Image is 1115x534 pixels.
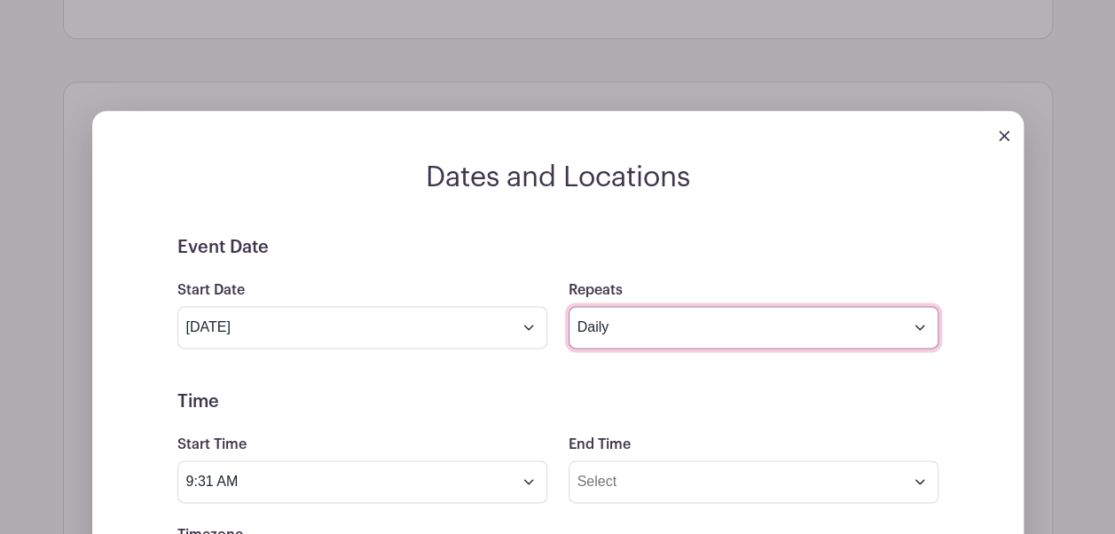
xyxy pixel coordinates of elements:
input: Select [177,460,547,503]
label: Start Time [177,436,247,453]
h2: Dates and Locations [92,161,1024,194]
input: Select [569,460,938,503]
label: Start Date [177,282,245,299]
input: Select [177,306,547,349]
img: close_button-5f87c8562297e5c2d7936805f587ecaba9071eb48480494691a3f1689db116b3.svg [999,130,1009,141]
h5: Event Date [177,237,938,258]
label: End Time [569,436,631,453]
h5: Time [177,391,938,412]
label: Repeats [569,282,623,299]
